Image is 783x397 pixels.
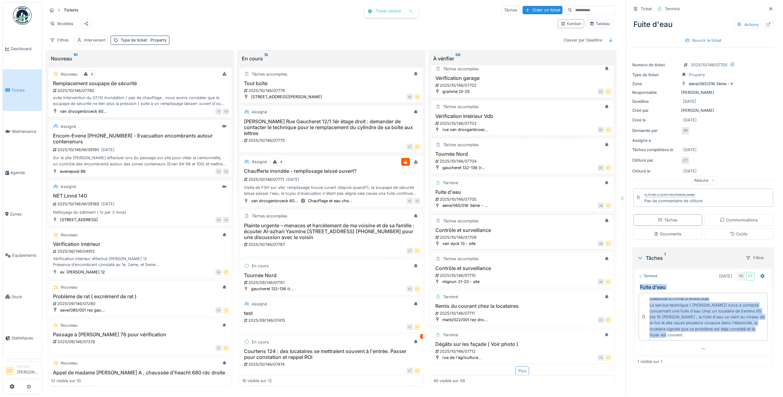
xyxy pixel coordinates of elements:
[598,127,604,133] div: EK
[637,359,662,364] div: 1 visible sur 1
[51,332,229,338] h3: Passage à [PERSON_NAME] 76 pour vérification
[435,82,611,88] div: 2025/10/146/07702
[433,265,611,271] h3: Contrôle et surveillance
[683,36,724,45] div: Rouvrir le ticket
[442,355,482,360] div: rue de l'agriculture...
[252,213,287,219] div: Tâches accomplies
[443,218,479,224] div: Tâches accomplies
[414,324,420,330] div: CT
[561,36,605,45] div: Classer par Deadline
[52,146,229,154] div: 2025/10/146/M/09190
[689,81,733,87] div: eene/065/016 3ème - h
[433,75,611,81] h3: Vérification garage
[433,378,465,384] div: 40 visible sur 58
[632,81,679,87] div: Zone
[121,37,167,43] div: Type de ticket
[632,89,679,95] div: Responsable
[720,217,758,223] div: Communications
[243,137,420,143] div: 2025/10/146/07775
[3,111,42,152] a: Maintenance
[73,55,78,62] sup: 10
[442,241,476,246] div: van dyck 13 - site
[91,71,93,77] div: 4
[223,269,229,275] div: CT
[435,234,611,240] div: 2025/10/146/07709
[665,6,680,12] div: Terminé
[242,273,420,278] h3: Tournée Nord
[61,71,78,77] div: Nouveau
[223,307,229,313] div: CT
[632,107,774,113] div: [PERSON_NAME]
[632,72,679,78] div: Type de ticket
[632,168,679,174] div: Clôturé le
[11,46,39,52] span: Dashboard
[605,279,611,285] div: CT
[632,147,679,153] div: Tâches complétées le
[51,378,81,384] div: 13 visible sur 10
[215,269,222,275] div: EK
[664,254,666,262] sup: 1
[280,159,282,165] div: 4
[433,303,611,309] h3: Remis du courant chez la locataires
[61,232,78,238] div: Nouveau
[51,133,229,145] h3: Encom-Evene [PHONE_NUMBER] - Evacuation encombrants autour contenenurs
[242,81,420,86] h3: Tout boîte
[52,339,229,345] div: 2025/09/146/07376
[242,185,420,196] div: Visite de FSH sur site: remplissage trouvé ouvert (depuis quand?), la soupape de sécurité laisse ...
[414,248,420,254] div: CT
[523,6,563,14] div: Créer un ticket
[252,71,287,77] div: Tâches accomplies
[51,81,229,86] h3: Remplacement soupape de sécurité
[60,217,98,223] div: [STREET_ADDRESS]
[632,137,679,143] div: Assigné à
[433,227,611,233] h3: Contrôle et surveillance
[242,119,420,137] h3: [PERSON_NAME] Rue Gaucheret 12/1 1ér étage droit : demander de contacter le technique pour le rem...
[605,241,611,247] div: CT
[12,129,39,134] span: Maintenance
[252,109,267,115] div: Assigné
[435,310,611,316] div: 2025/10/146/07711
[223,217,229,223] div: SH
[407,368,413,374] div: CT
[215,345,222,351] div: IF
[215,217,222,223] div: SH
[12,252,39,258] span: Équipements
[442,203,488,208] div: eene/065/016 3ème - ...
[51,95,229,107] div: suite intervention du 07/10 inondation / pas de chauffage , nous avons constater que la soupape d...
[243,242,420,247] div: 2025/10/146/07767
[414,94,420,100] div: CT
[407,248,413,254] div: CT
[692,176,718,185] div: Réduire
[442,127,489,133] div: rue van droogenbroec...
[650,297,709,302] div: Commentaire de clôture de [PERSON_NAME]
[414,144,420,150] div: CT
[61,7,81,13] strong: Tickets
[443,256,479,262] div: Tâches accomplies
[251,198,298,204] div: van droogenbroeck 60...
[683,147,697,153] div: [DATE]
[3,317,42,359] a: Statistiques
[243,361,420,367] div: 2025/10/146/07474
[3,69,42,111] a: Tickets
[598,317,604,323] div: AO
[223,345,229,351] div: CT
[3,276,42,317] a: Stock
[433,113,611,119] h3: Vérification Intérieur Vdb
[637,254,741,262] div: Tâches
[443,294,458,300] div: Terminé
[252,263,269,269] div: En cours
[242,348,420,360] h3: Courtens 124 : des locataires se mettraient souvent à l'entrée. Passer pour constation et rappel ROI
[243,280,420,286] div: 2025/09/146/07151
[443,180,458,186] div: Terminé
[51,55,229,62] div: Nouveau
[308,198,352,204] div: Chauffage et eau cha...
[13,6,32,25] img: Badge_color-CXgf-gQk.svg
[689,72,705,78] div: Property
[433,151,611,157] h3: Tournée Nord
[443,142,479,148] div: Tâches accomplies
[3,235,42,276] a: Équipements
[455,55,460,62] sup: 58
[632,89,774,95] div: [PERSON_NAME]
[17,364,39,369] div: Manager
[51,193,229,199] h3: NET Linné 140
